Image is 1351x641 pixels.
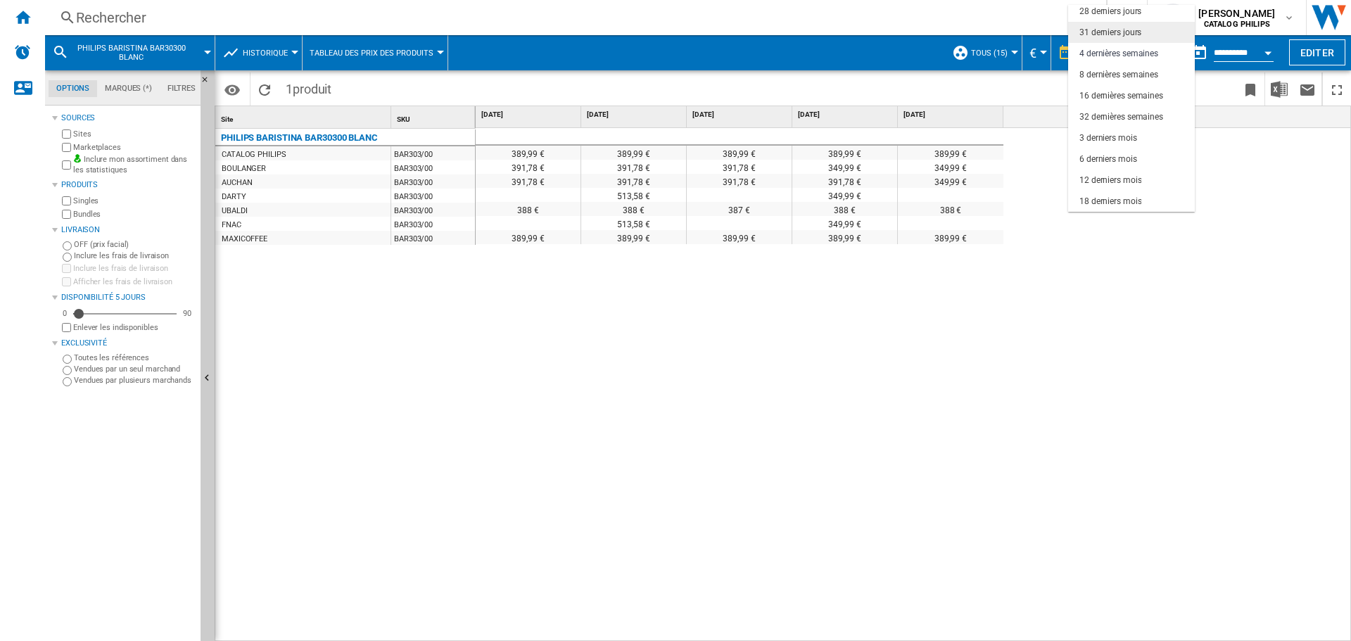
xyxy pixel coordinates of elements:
div: 6 derniers mois [1079,153,1137,165]
div: 12 derniers mois [1079,174,1141,186]
div: 28 derniers jours [1079,6,1141,18]
div: 8 dernières semaines [1079,69,1158,81]
div: 3 derniers mois [1079,132,1137,144]
div: 4 dernières semaines [1079,48,1158,60]
div: 16 dernières semaines [1079,90,1163,102]
div: 18 derniers mois [1079,196,1141,208]
div: 31 derniers jours [1079,27,1141,39]
div: 32 dernières semaines [1079,111,1163,123]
